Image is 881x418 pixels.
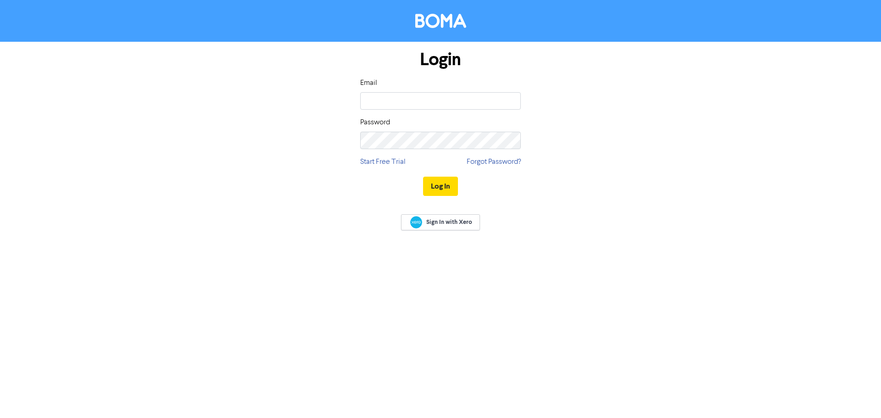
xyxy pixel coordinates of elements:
a: Start Free Trial [360,156,406,167]
button: Log In [423,177,458,196]
img: BOMA Logo [415,14,466,28]
label: Email [360,78,377,89]
h1: Login [360,49,521,70]
a: Sign In with Xero [401,214,480,230]
a: Forgot Password? [467,156,521,167]
label: Password [360,117,390,128]
img: Xero logo [410,216,422,229]
span: Sign In with Xero [426,218,472,226]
